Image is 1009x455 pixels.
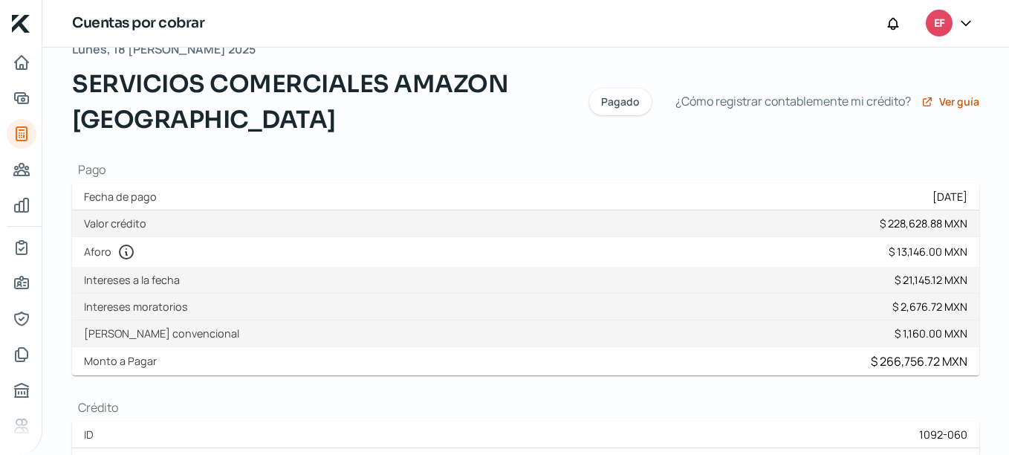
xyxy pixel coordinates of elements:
a: Adelantar facturas [7,83,36,113]
span: ¿Cómo registrar contablemente mi crédito? [675,91,911,112]
a: Referencias [7,411,36,441]
label: [PERSON_NAME] convencional [84,326,245,341]
label: Aforo [84,243,141,261]
label: Valor crédito [84,216,152,230]
label: ID [84,427,100,442]
h1: Pago [72,161,979,178]
span: Ver guía [939,97,979,107]
a: Documentos [7,340,36,370]
label: Fecha de pago [84,190,163,204]
a: Mis finanzas [7,190,36,220]
a: Inicio [7,48,36,77]
div: $ 21,145.12 MXN [895,273,967,287]
div: $ 228,628.88 MXN [880,216,967,230]
label: Intereses a la fecha [84,273,186,287]
a: Tus créditos [7,119,36,149]
a: Buró de crédito [7,375,36,405]
h1: Crédito [72,399,979,416]
div: $ 1,160.00 MXN [895,326,967,341]
div: $ 13,146.00 MXN [889,245,967,259]
h1: Cuentas por cobrar [72,13,204,34]
label: Monto a Pagar [84,354,163,368]
a: Ver guía [921,96,979,108]
span: Pagado [601,97,640,107]
a: Pago a proveedores [7,155,36,184]
div: $ 266,756.72 MXN [871,353,967,370]
a: Representantes [7,304,36,334]
span: Lunes, 18 [PERSON_NAME] 2025 [72,39,256,60]
a: Mi contrato [7,233,36,262]
label: Intereses moratorios [84,300,194,314]
div: [DATE] [932,190,967,204]
div: $ 2,676.72 MXN [892,300,967,314]
span: SERVICIOS COMERCIALES AMAZON [GEOGRAPHIC_DATA] [72,66,571,138]
a: Información general [7,268,36,298]
div: 1092-060 [919,427,967,442]
span: EF [934,15,944,33]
